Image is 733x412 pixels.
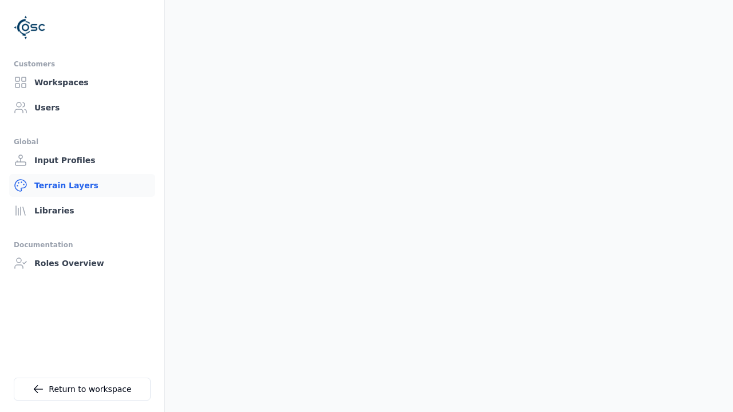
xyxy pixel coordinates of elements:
div: Customers [14,57,151,71]
img: Logo [14,11,46,43]
a: Users [9,96,155,119]
a: Terrain Layers [9,174,155,197]
a: Roles Overview [9,252,155,275]
a: Input Profiles [9,149,155,172]
a: Workspaces [9,71,155,94]
div: Documentation [14,238,151,252]
a: Return to workspace [14,378,151,401]
a: Libraries [9,199,155,222]
div: Global [14,135,151,149]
